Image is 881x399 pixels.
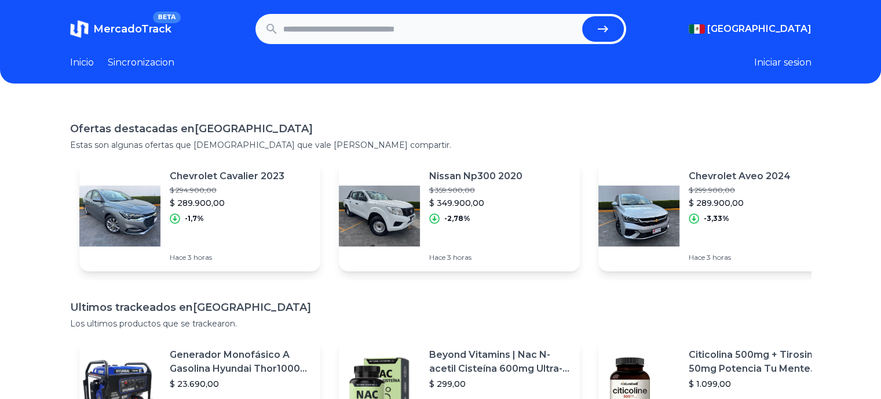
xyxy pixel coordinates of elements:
[339,175,420,256] img: Featured image
[704,214,729,223] p: -3,33%
[689,348,830,376] p: Citicolina 500mg + Tirosina 50mg Potencia Tu Mente (120caps) Sabor Sin Sabor
[689,24,705,34] img: Mexico
[689,253,791,262] p: Hace 3 horas
[754,56,811,70] button: Iniciar sesion
[70,56,94,70] a: Inicio
[70,299,811,315] h1: Ultimos trackeados en [GEOGRAPHIC_DATA]
[598,175,679,256] img: Featured image
[429,378,571,390] p: $ 299,00
[70,318,811,329] p: Los ultimos productos que se trackearon.
[689,197,791,209] p: $ 289.900,00
[429,197,522,209] p: $ 349.900,00
[689,378,830,390] p: $ 1.099,00
[429,169,522,183] p: Nissan Np300 2020
[70,20,171,38] a: MercadoTrackBETA
[93,23,171,35] span: MercadoTrack
[170,169,284,183] p: Chevrolet Cavalier 2023
[444,214,470,223] p: -2,78%
[79,160,320,271] a: Featured imageChevrolet Cavalier 2023$ 294.900,00$ 289.900,00-1,7%Hace 3 horas
[70,20,89,38] img: MercadoTrack
[429,253,522,262] p: Hace 3 horas
[707,22,811,36] span: [GEOGRAPHIC_DATA]
[170,348,311,376] p: Generador Monofásico A Gasolina Hyundai Thor10000 P 11.5 Kw
[170,186,284,195] p: $ 294.900,00
[108,56,174,70] a: Sincronizacion
[598,160,839,271] a: Featured imageChevrolet Aveo 2024$ 299.900,00$ 289.900,00-3,33%Hace 3 horas
[70,121,811,137] h1: Ofertas destacadas en [GEOGRAPHIC_DATA]
[79,175,160,256] img: Featured image
[170,197,284,209] p: $ 289.900,00
[185,214,204,223] p: -1,7%
[689,22,811,36] button: [GEOGRAPHIC_DATA]
[689,169,791,183] p: Chevrolet Aveo 2024
[429,348,571,376] p: Beyond Vitamins | Nac N-acetil Cisteína 600mg Ultra-premium Con Inulina De Agave (prebiótico Natu...
[153,12,180,23] span: BETA
[429,186,522,195] p: $ 359.900,00
[339,160,580,271] a: Featured imageNissan Np300 2020$ 359.900,00$ 349.900,00-2,78%Hace 3 horas
[170,378,311,390] p: $ 23.690,00
[689,186,791,195] p: $ 299.900,00
[70,139,811,151] p: Estas son algunas ofertas que [DEMOGRAPHIC_DATA] que vale [PERSON_NAME] compartir.
[170,253,284,262] p: Hace 3 horas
